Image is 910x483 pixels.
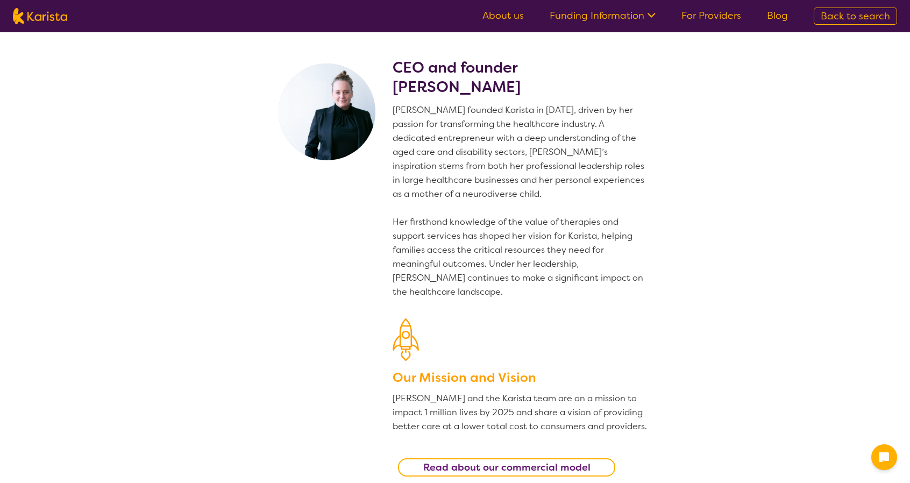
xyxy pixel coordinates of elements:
a: About us [482,9,524,22]
b: Read about our commercial model [423,461,591,474]
a: Funding Information [550,9,656,22]
a: Blog [767,9,788,22]
h2: CEO and founder [PERSON_NAME] [393,58,649,97]
span: Back to search [821,10,890,23]
p: [PERSON_NAME] founded Karista in [DATE], driven by her passion for transforming the healthcare in... [393,103,649,299]
img: Our Mission [393,318,419,361]
p: [PERSON_NAME] and the Karista team are on a mission to impact 1 million lives by 2025 and share a... [393,392,649,434]
a: For Providers [681,9,741,22]
a: Back to search [814,8,897,25]
h3: Our Mission and Vision [393,368,649,387]
img: Karista logo [13,8,67,24]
